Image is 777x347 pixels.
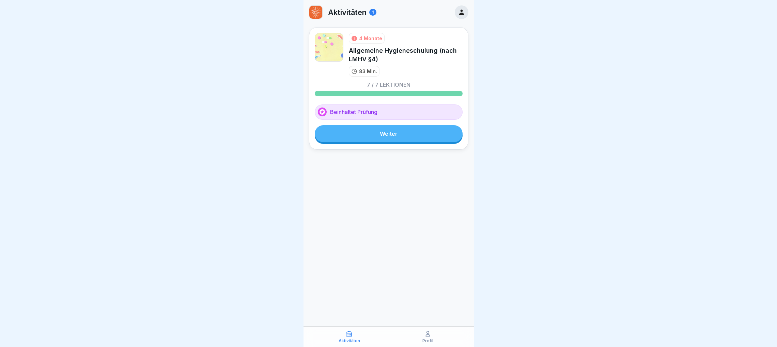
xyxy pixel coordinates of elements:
p: 83 Min. [359,68,377,75]
div: Allgemeine Hygieneschulung (nach LMHV §4) [349,46,463,63]
img: hyd4fwiyd0kscnnk0oqga2v1.png [309,6,322,19]
p: 7 / 7 Lektionen [367,82,410,87]
a: Weiter [315,125,463,142]
p: Profil [422,338,433,343]
p: Aktivitäten [328,8,367,17]
p: Aktivitäten [339,338,360,343]
div: 4 Monate [359,35,382,42]
img: keporxd7e2fe1yz451s804y5.png [315,33,343,62]
div: Beinhaltet Prüfung [315,104,463,120]
div: 1 [369,9,376,16]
